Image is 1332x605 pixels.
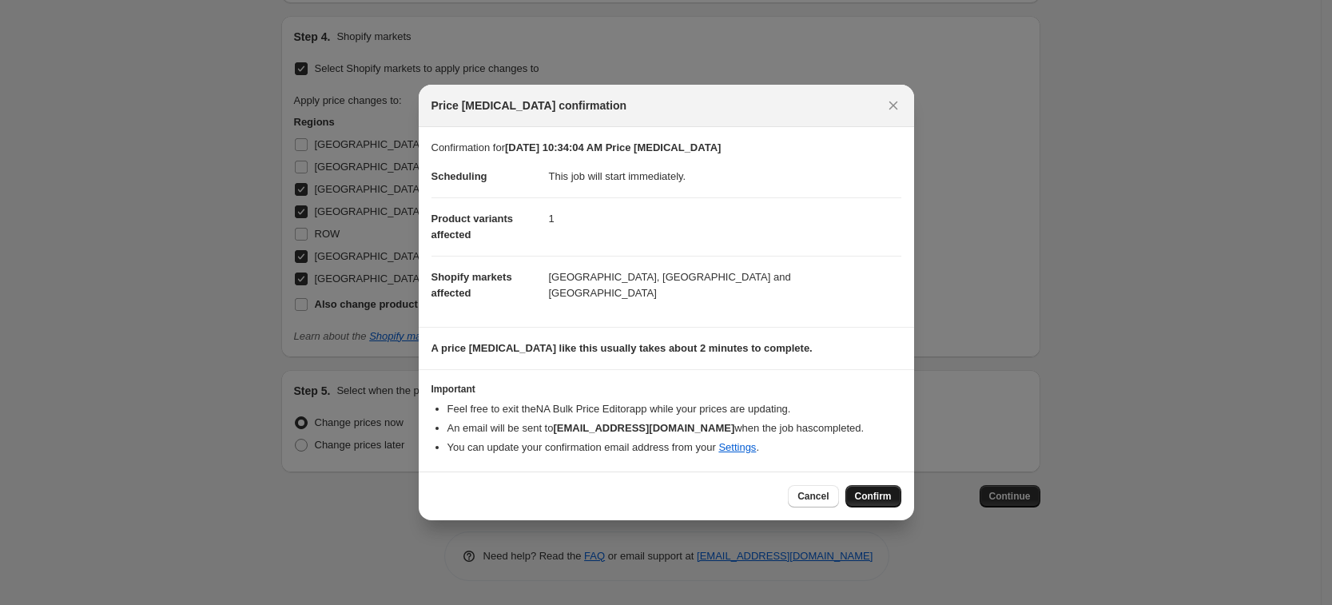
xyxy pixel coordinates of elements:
[549,197,901,240] dd: 1
[855,490,892,503] span: Confirm
[788,485,838,507] button: Cancel
[431,170,487,182] span: Scheduling
[797,490,829,503] span: Cancel
[447,401,901,417] li: Feel free to exit the NA Bulk Price Editor app while your prices are updating.
[718,441,756,453] a: Settings
[553,422,734,434] b: [EMAIL_ADDRESS][DOMAIN_NAME]
[845,485,901,507] button: Confirm
[431,342,813,354] b: A price [MEDICAL_DATA] like this usually takes about 2 minutes to complete.
[431,213,514,241] span: Product variants affected
[882,94,905,117] button: Close
[431,98,627,113] span: Price [MEDICAL_DATA] confirmation
[505,141,721,153] b: [DATE] 10:34:04 AM Price [MEDICAL_DATA]
[549,156,901,197] dd: This job will start immediately.
[549,256,901,314] dd: [GEOGRAPHIC_DATA], [GEOGRAPHIC_DATA] and [GEOGRAPHIC_DATA]
[431,271,512,299] span: Shopify markets affected
[431,140,901,156] p: Confirmation for
[447,440,901,456] li: You can update your confirmation email address from your .
[431,383,901,396] h3: Important
[447,420,901,436] li: An email will be sent to when the job has completed .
